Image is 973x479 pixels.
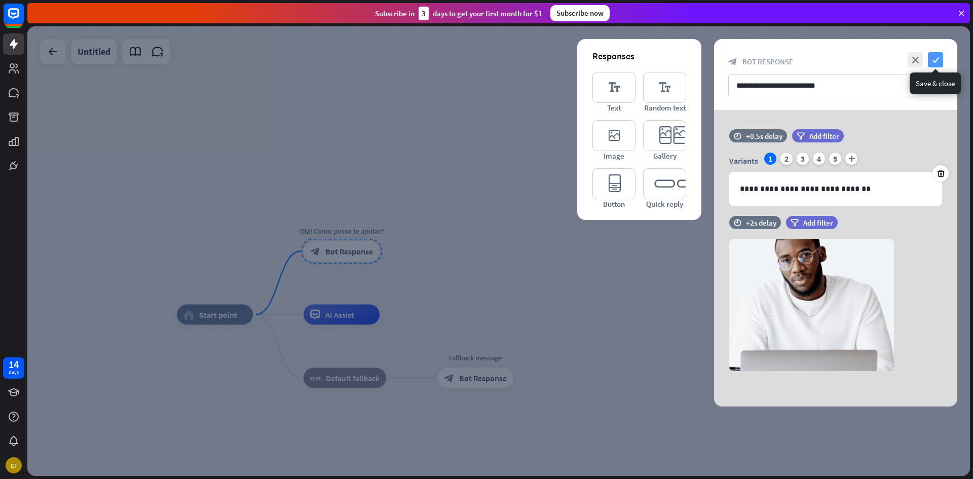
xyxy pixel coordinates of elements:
[550,5,610,21] div: Subscribe now
[3,357,24,379] a: 14 days
[734,132,741,139] i: time
[809,131,839,141] span: Add filter
[764,153,776,165] div: 1
[746,218,776,228] div: +2s delay
[9,360,19,369] div: 14
[803,218,833,228] span: Add filter
[845,153,857,165] i: plus
[734,219,741,226] i: time
[729,239,894,371] img: preview
[908,52,923,67] i: close
[829,153,841,165] div: 5
[728,57,737,66] i: block_bot_response
[419,7,429,20] div: 3
[729,156,758,166] span: Variants
[791,219,799,227] i: filter
[780,153,793,165] div: 2
[9,369,19,376] div: days
[746,131,782,141] div: +0.5s delay
[928,52,943,67] i: check
[797,132,805,140] i: filter
[797,153,809,165] div: 3
[8,4,39,34] button: Open LiveChat chat widget
[375,7,542,20] div: Subscribe in days to get your first month for $1
[813,153,825,165] div: 4
[6,457,22,473] div: CF
[742,57,793,66] span: Bot Response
